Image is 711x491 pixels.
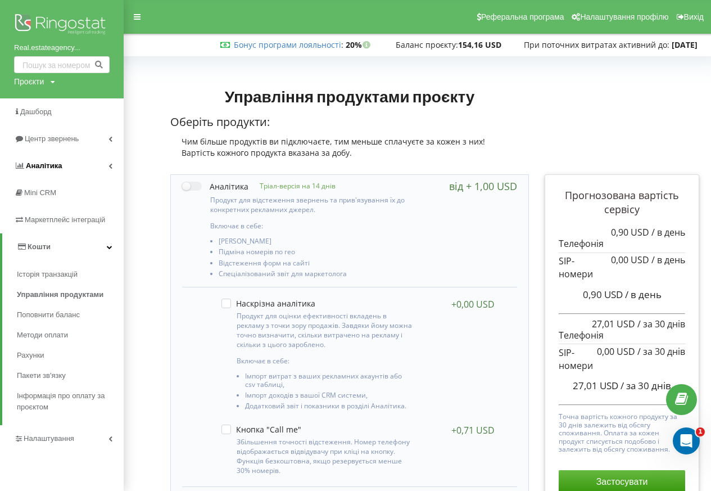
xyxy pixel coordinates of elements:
span: Центр звернень [25,134,79,143]
span: Mini CRM [24,188,56,197]
span: 0,90 USD [611,226,649,238]
li: Відстеження форм на сайті [219,259,416,270]
span: : [234,39,343,50]
span: Реферальна програма [481,12,564,21]
strong: 20% [346,39,373,50]
span: Маркетплейс інтеграцій [25,215,105,224]
span: Кошти [28,242,51,251]
img: Ringostat logo [14,11,110,39]
a: Управління продуктами [17,285,124,305]
p: Збільшення точності відстеження. Номер телефону відображається відвідувачу при кліці на кнопку. Ф... [237,437,413,476]
a: Рахунки [17,345,124,366]
p: Оберіть продукти: [170,114,529,130]
span: / за 30 днів [621,379,671,392]
p: Телефонія [559,227,685,250]
span: Історія транзакцій [17,269,78,280]
h1: Управління продуктами проєкту [170,86,529,106]
span: / в день [651,254,685,266]
p: Включає в себе: [237,356,413,366]
span: Налаштування профілю [580,12,668,21]
a: Пакети зв'язку [17,366,124,386]
span: 1 [696,427,705,436]
div: +0,00 USD [451,299,495,310]
p: SIP-номери [559,255,685,281]
span: Дашборд [20,107,52,116]
div: Проєкти [14,76,44,87]
div: +0,71 USD [451,425,495,436]
p: Прогнозована вартість сервісу [559,188,685,217]
span: 0,00 USD [611,254,649,266]
label: Кнопка "Call me" [221,425,301,434]
li: Імпорт витрат з ваших рекламних акаунтів або csv таблиці, [245,372,413,391]
span: / в день [651,226,685,238]
p: SIP-номери [559,346,685,372]
a: Кошти [2,233,124,260]
p: Включає в себе: [210,221,416,231]
span: Аналiтика [26,161,62,170]
span: Інформація про оплату за проєктом [17,390,118,413]
a: Методи оплати [17,325,124,345]
span: / в день [625,288,662,301]
li: Імпорт доходів з вашої CRM системи, [245,391,413,402]
span: Управління продуктами [17,289,103,300]
div: Чим більше продуктів ви підключаєте, тим меньше сплачуєте за кожен з них! [170,136,529,147]
span: / за 30 днів [637,345,685,358]
a: Історія транзакцій [17,264,124,285]
div: Вартість кожного продукта вказана за добу. [170,147,529,159]
a: Інформація про оплату за проєктом [17,386,124,417]
p: Продукт для відстеження звернень та прив'язування їх до конкретних рекламних джерел. [210,195,416,214]
p: Тріал-версія на 14 днів [248,181,336,191]
p: Точна вартість кожного продукту за 30 днів залежить від обсягу споживання. Оплата за кожен продук... [559,410,685,453]
span: 27,01 USD [592,318,635,330]
span: Налаштування [24,434,74,443]
li: Додатковий звіт і показники в розділі Аналітика. [245,402,413,413]
span: Вихід [684,12,704,21]
a: Бонус програми лояльності [234,39,341,50]
span: 0,90 USD [583,288,623,301]
span: Поповнити баланс [17,309,80,321]
span: Баланс проєкту: [396,39,458,50]
label: Наскрізна аналітика [221,299,315,308]
span: / за 30 днів [637,318,685,330]
span: При поточних витратах активний до: [524,39,669,50]
span: Пакети зв'язку [17,370,66,381]
li: Спеціалізований звіт для маркетолога [219,270,416,281]
strong: [DATE] [672,39,698,50]
span: Рахунки [17,350,44,361]
li: Підміна номерів по гео [219,248,416,259]
strong: 154,16 USD [458,39,501,50]
p: Продукт для оцінки ефективності вкладень в рекламу з точки зору продажів. Завдяки йому можна точн... [237,311,413,350]
span: 0,00 USD [597,345,635,358]
a: Real.estateagency... [14,42,110,53]
input: Пошук за номером [14,56,110,73]
p: Телефонія [559,319,685,342]
a: Поповнити баланс [17,305,124,325]
span: 27,01 USD [573,379,618,392]
label: Аналітика [182,181,248,192]
iframe: Intercom live chat [673,427,700,454]
div: від + 1,00 USD [449,181,517,192]
li: [PERSON_NAME] [219,237,416,248]
span: Методи оплати [17,330,68,341]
